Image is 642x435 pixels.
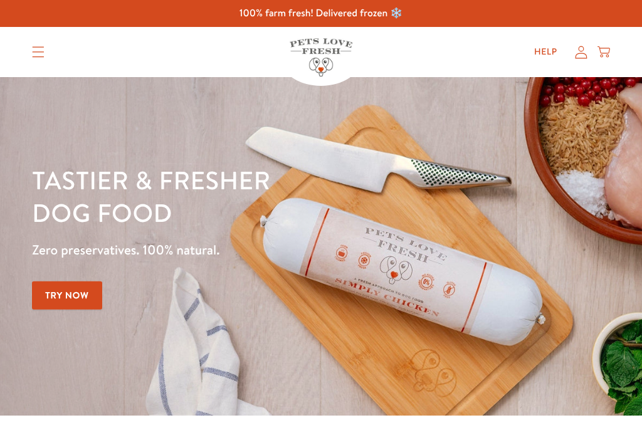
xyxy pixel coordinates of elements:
summary: Translation missing: en.sections.header.menu [22,36,55,68]
p: Zero preservatives. 100% natural. [32,239,417,261]
a: Help [524,39,567,65]
img: Pets Love Fresh [290,38,352,76]
a: Try Now [32,281,102,310]
h1: Tastier & fresher dog food [32,164,417,229]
